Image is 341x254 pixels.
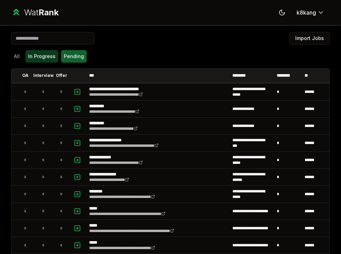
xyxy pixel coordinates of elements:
span: k8kang [297,8,316,17]
p: OA [22,73,28,78]
button: All [11,50,23,63]
button: Import Jobs [289,32,330,45]
button: Pending [61,50,87,63]
a: WatRank [11,7,59,18]
button: k8kang [291,6,330,19]
button: In Progress [25,50,58,63]
div: Wat [24,7,59,18]
p: Interview [33,73,54,78]
span: Rank [39,7,59,17]
p: Offer [56,73,67,78]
